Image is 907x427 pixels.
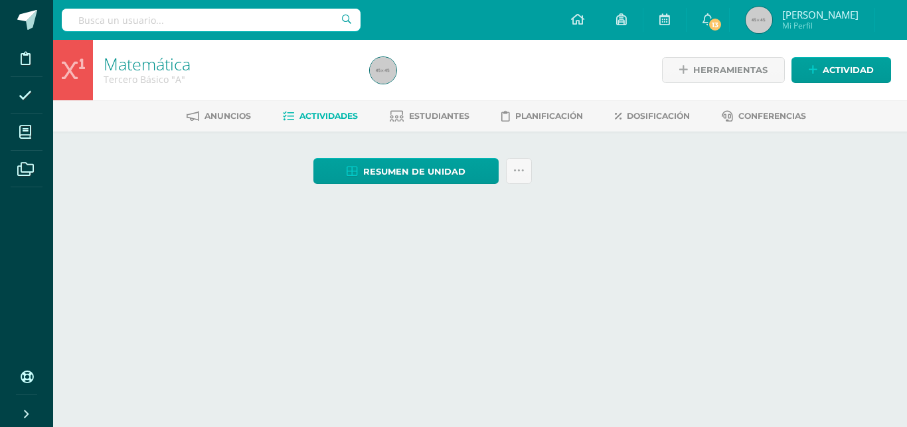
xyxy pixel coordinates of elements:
[187,106,251,127] a: Anuncios
[104,73,354,86] div: Tercero Básico 'A'
[782,8,859,21] span: [PERSON_NAME]
[313,158,499,184] a: Resumen de unidad
[299,111,358,121] span: Actividades
[662,57,785,83] a: Herramientas
[823,58,874,82] span: Actividad
[791,57,891,83] a: Actividad
[104,54,354,73] h1: Matemática
[62,9,361,31] input: Busca un usuario...
[370,57,396,84] img: 45x45
[738,111,806,121] span: Conferencias
[390,106,469,127] a: Estudiantes
[205,111,251,121] span: Anuncios
[409,111,469,121] span: Estudiantes
[708,17,722,32] span: 13
[627,111,690,121] span: Dosificación
[746,7,772,33] img: 45x45
[501,106,583,127] a: Planificación
[283,106,358,127] a: Actividades
[722,106,806,127] a: Conferencias
[782,20,859,31] span: Mi Perfil
[363,159,465,184] span: Resumen de unidad
[615,106,690,127] a: Dosificación
[104,52,191,75] a: Matemática
[515,111,583,121] span: Planificación
[693,58,768,82] span: Herramientas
